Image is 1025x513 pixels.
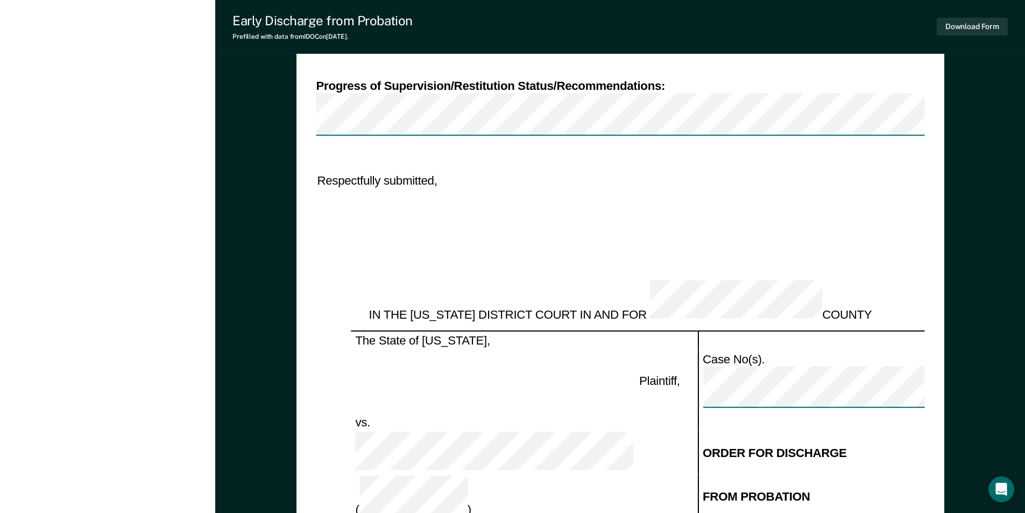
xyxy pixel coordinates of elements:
div: Open Intercom Messenger [988,476,1014,502]
td: Plaintiff, [634,349,697,413]
td: The State of [US_STATE], [351,331,635,349]
div: Prefilled with data from IDOC on [DATE] . [232,33,413,40]
div: IN THE [US_STATE] DISTRICT COURT IN AND FOR COUNTY [351,280,889,322]
div: Progress of Supervision/Restitution Status/Recommendations: [316,78,924,94]
button: Download Form [937,18,1008,36]
div: Early Discharge from Probation [232,13,413,29]
td: Respectfully submitted, [316,172,709,190]
td: vs. [351,413,635,431]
